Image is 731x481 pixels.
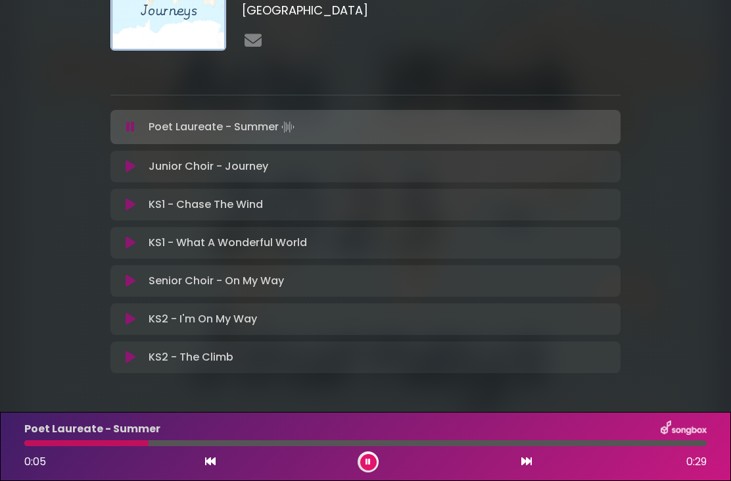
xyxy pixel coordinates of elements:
h3: [GEOGRAPHIC_DATA] [242,3,621,18]
img: songbox-logo-white.png [661,420,707,438]
p: Poet Laureate - Summer [149,118,297,136]
p: KS1 - What A Wonderful World [149,235,307,251]
p: Senior Choir - On My Way [149,273,284,289]
p: KS2 - I'm On My Way [149,311,257,327]
img: waveform4.gif [279,118,297,136]
p: KS1 - Chase The Wind [149,197,263,213]
p: Junior Choir - Journey [149,159,268,174]
p: KS2 - The Climb [149,349,233,365]
p: Poet Laureate - Summer [24,421,160,437]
